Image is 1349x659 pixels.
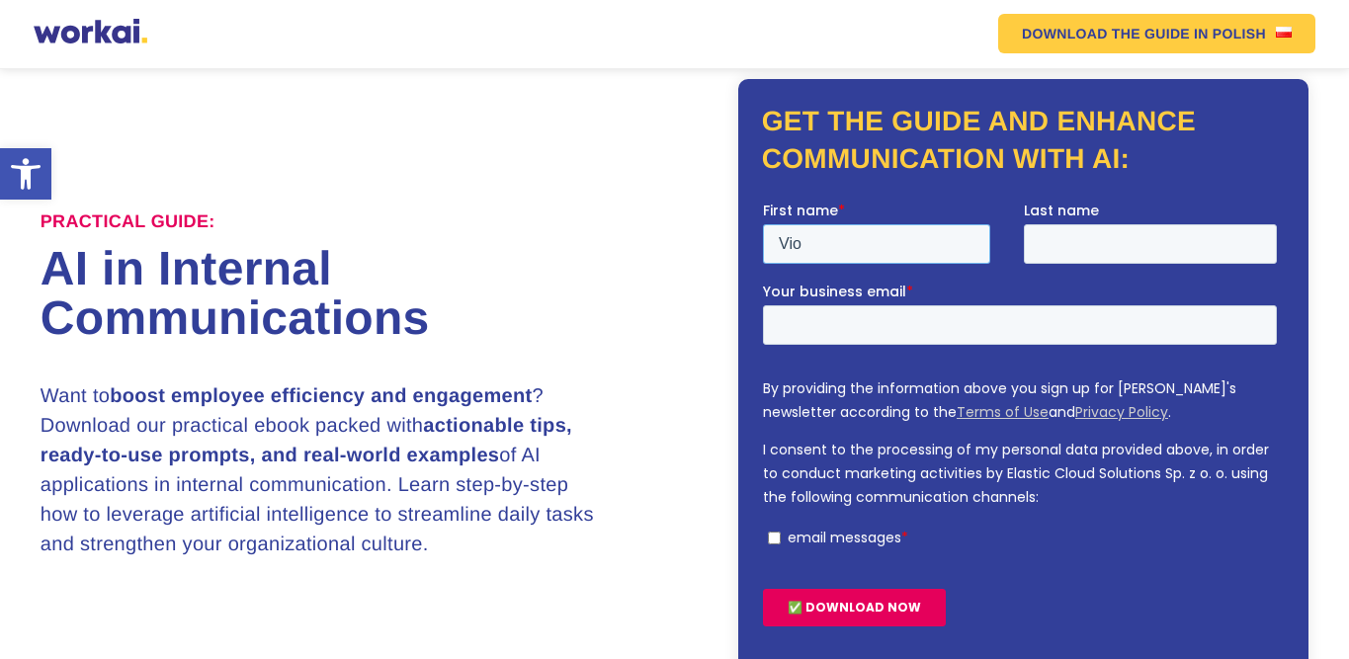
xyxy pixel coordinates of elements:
[110,385,532,407] strong: boost employee efficiency and engagement
[41,211,215,233] label: Practical Guide:
[1276,27,1292,38] img: US flag
[762,103,1286,178] h2: Get the guide and enhance communication with AI:
[1022,27,1190,41] em: DOWNLOAD THE GUIDE
[41,381,612,559] h3: Want to ? Download our practical ebook packed with of AI applications in internal communication. ...
[998,14,1315,53] a: DOWNLOAD THE GUIDEIN POLISHUS flag
[41,245,675,344] h1: AI in Internal Communications
[763,201,1285,643] iframe: Form 0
